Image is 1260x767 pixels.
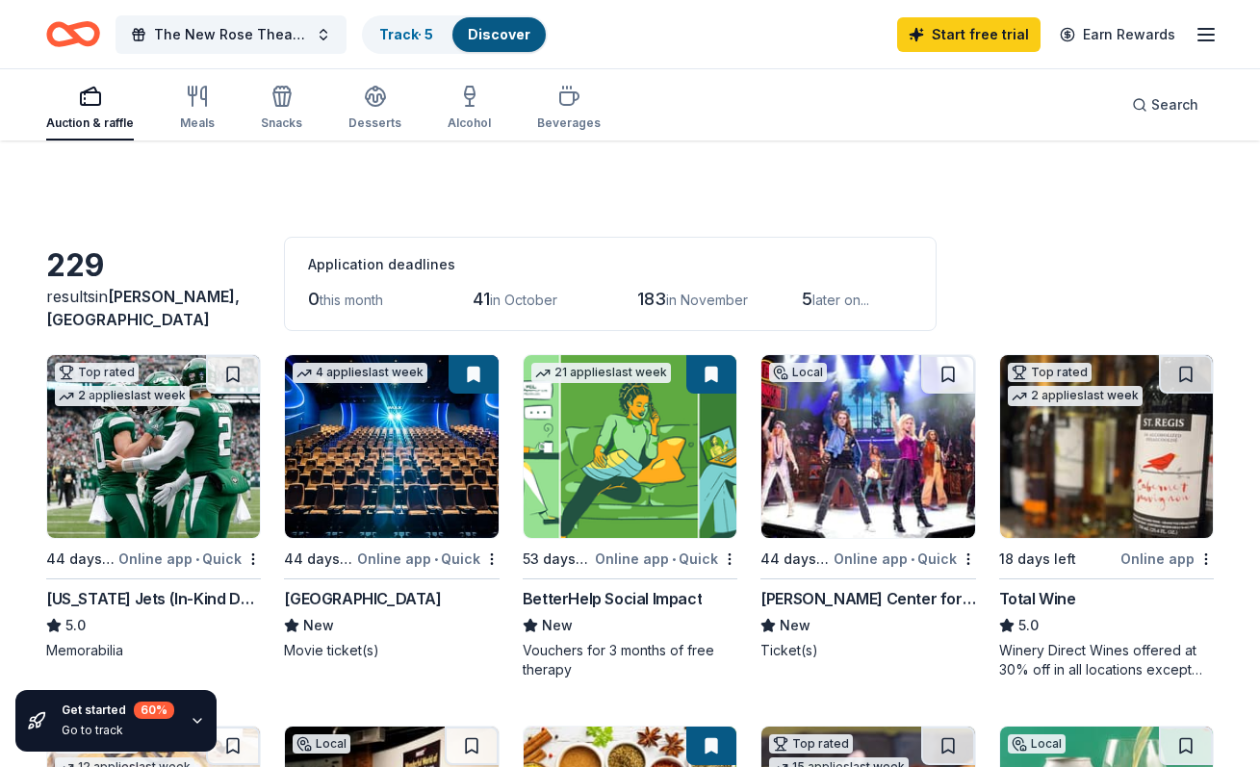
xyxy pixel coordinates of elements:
[761,355,974,538] img: Image for Tilles Center for the Performing Arts
[780,614,810,637] span: New
[812,292,869,308] span: later on...
[1008,734,1066,754] div: Local
[769,363,827,382] div: Local
[195,551,199,567] span: •
[284,354,499,660] a: Image for Cinépolis4 applieslast week44 days leftOnline app•Quick[GEOGRAPHIC_DATA]NewMovie ticket(s)
[999,587,1076,610] div: Total Wine
[769,734,853,754] div: Top rated
[55,363,139,382] div: Top rated
[320,292,383,308] span: this month
[154,23,308,46] span: The New Rose Theatre Group Auction
[118,547,261,571] div: Online app Quick
[672,551,676,567] span: •
[999,354,1214,679] a: Image for Total WineTop rated2 applieslast week18 days leftOnline appTotal Wine5.0Winery Direct W...
[523,641,737,679] div: Vouchers for 3 months of free therapy
[134,702,174,719] div: 60 %
[468,26,530,42] a: Discover
[1008,363,1092,382] div: Top rated
[448,77,491,141] button: Alcohol
[362,15,548,54] button: Track· 5Discover
[537,115,601,131] div: Beverages
[46,287,240,329] span: in
[760,587,975,610] div: [PERSON_NAME] Center for the Performing Arts
[911,551,914,567] span: •
[1018,614,1039,637] span: 5.0
[46,115,134,131] div: Auction & raffle
[308,253,913,276] div: Application deadlines
[1151,93,1198,116] span: Search
[473,289,490,309] span: 41
[434,551,438,567] span: •
[180,115,215,131] div: Meals
[523,354,737,679] a: Image for BetterHelp Social Impact21 applieslast week53 days leftOnline app•QuickBetterHelp Socia...
[760,641,975,660] div: Ticket(s)
[46,641,261,660] div: Memorabilia
[116,15,347,54] button: The New Rose Theatre Group Auction
[897,17,1041,52] a: Start free trial
[537,77,601,141] button: Beverages
[542,614,573,637] span: New
[62,702,174,719] div: Get started
[357,547,500,571] div: Online app Quick
[490,292,557,308] span: in October
[595,547,737,571] div: Online app Quick
[666,292,748,308] span: in November
[348,115,401,131] div: Desserts
[47,355,260,538] img: Image for New York Jets (In-Kind Donation)
[379,26,433,42] a: Track· 5
[46,12,100,57] a: Home
[637,289,666,309] span: 183
[284,587,441,610] div: [GEOGRAPHIC_DATA]
[999,641,1214,679] div: Winery Direct Wines offered at 30% off in all locations except [GEOGRAPHIC_DATA], [GEOGRAPHIC_DAT...
[180,77,215,141] button: Meals
[46,246,261,285] div: 229
[760,354,975,660] a: Image for Tilles Center for the Performing ArtsLocal44 days leftOnline app•Quick[PERSON_NAME] Cen...
[285,355,498,538] img: Image for Cinépolis
[999,548,1076,571] div: 18 days left
[1048,17,1187,52] a: Earn Rewards
[65,614,86,637] span: 5.0
[62,723,174,738] div: Go to track
[523,548,591,571] div: 53 days left
[523,587,702,610] div: BetterHelp Social Impact
[1000,355,1213,538] img: Image for Total Wine
[261,115,302,131] div: Snacks
[308,289,320,309] span: 0
[531,363,671,383] div: 21 applies last week
[55,386,190,406] div: 2 applies last week
[46,287,240,329] span: [PERSON_NAME], [GEOGRAPHIC_DATA]
[834,547,976,571] div: Online app Quick
[284,641,499,660] div: Movie ticket(s)
[524,355,736,538] img: Image for BetterHelp Social Impact
[802,289,812,309] span: 5
[1008,386,1143,406] div: 2 applies last week
[293,363,427,383] div: 4 applies last week
[1117,86,1214,124] button: Search
[284,548,352,571] div: 44 days left
[46,587,261,610] div: [US_STATE] Jets (In-Kind Donation)
[46,548,115,571] div: 44 days left
[348,77,401,141] button: Desserts
[261,77,302,141] button: Snacks
[760,548,829,571] div: 44 days left
[303,614,334,637] span: New
[46,354,261,660] a: Image for New York Jets (In-Kind Donation)Top rated2 applieslast week44 days leftOnline app•Quick...
[1120,547,1214,571] div: Online app
[46,285,261,331] div: results
[448,115,491,131] div: Alcohol
[46,77,134,141] button: Auction & raffle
